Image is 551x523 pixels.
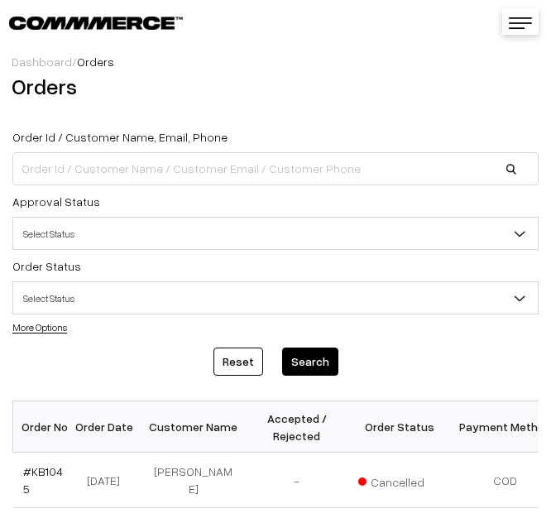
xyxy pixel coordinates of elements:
label: Order Status [12,257,81,275]
span: Orders [77,55,114,69]
img: menu [509,17,532,29]
img: COMMMERCE [9,17,183,29]
th: Accepted / Rejected [246,401,348,453]
a: COMMMERCE [9,12,154,31]
span: Select Status [13,284,538,313]
a: Reset [213,348,263,376]
h2: Orders [12,74,539,99]
input: Order Id / Customer Name / Customer Email / Customer Phone [12,152,539,185]
th: Customer Name [141,401,246,453]
a: More Options [12,321,67,333]
th: Order Status [348,401,451,453]
td: [DATE] [75,453,141,508]
span: Select Status [12,281,539,314]
span: Cancelled [358,469,441,491]
th: Order Date [75,401,141,453]
a: Dashboard [12,55,72,69]
button: Search [282,348,338,376]
span: Select Status [13,219,538,248]
label: Approval Status [12,193,100,210]
span: Select Status [12,217,539,250]
label: Order Id / Customer Name, Email, Phone [12,128,228,146]
a: #KB1045 [23,464,63,496]
th: Order No [13,401,76,453]
td: - [246,453,348,508]
div: / [12,53,539,70]
td: [PERSON_NAME] [141,453,246,508]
